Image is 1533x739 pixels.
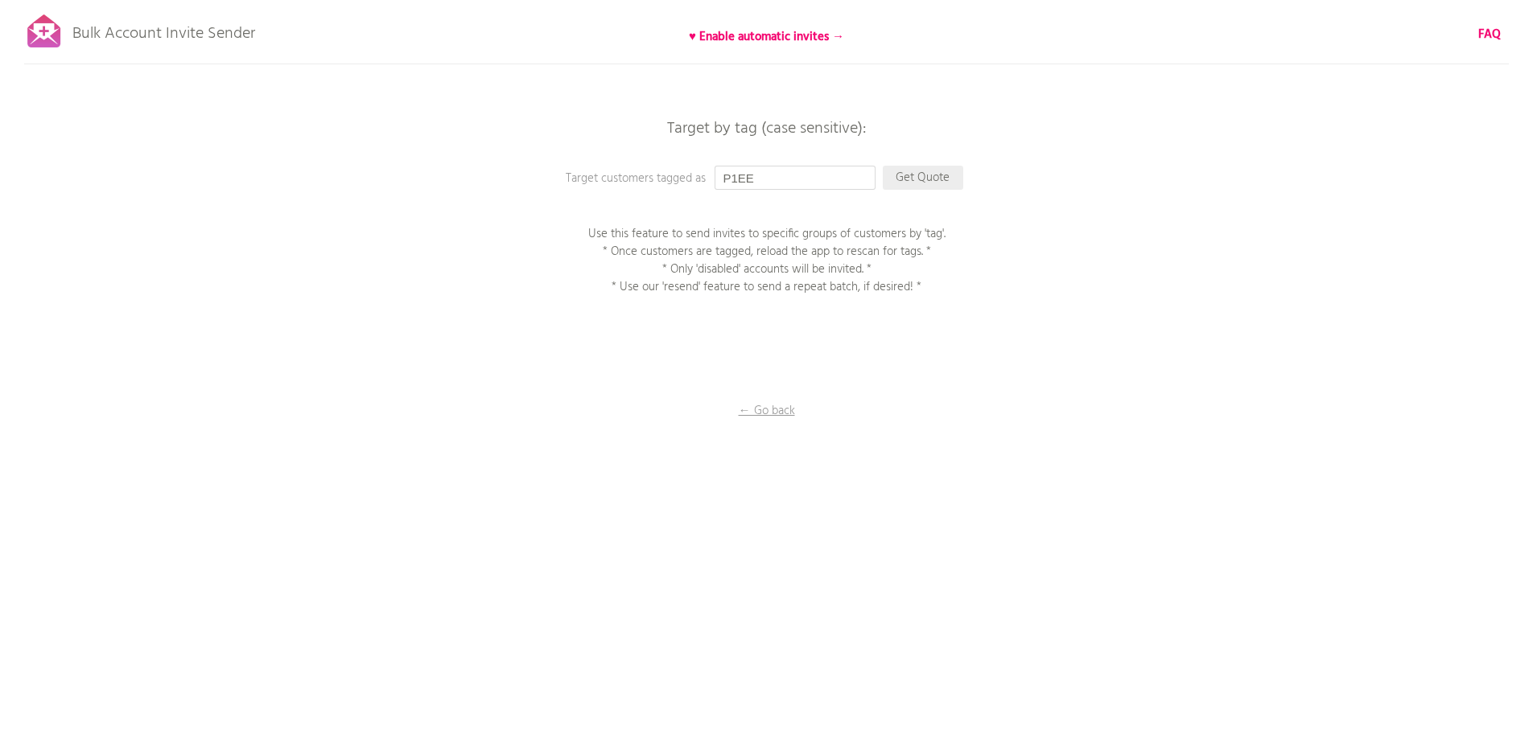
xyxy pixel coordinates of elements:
p: Target customers tagged as [566,170,888,187]
p: Target by tag (case sensitive): [525,121,1008,137]
a: FAQ [1478,26,1501,43]
input: Enter a tag... [715,166,876,190]
p: Get Quote [883,166,963,190]
p: Bulk Account Invite Sender [72,10,255,50]
b: FAQ [1478,25,1501,44]
b: ♥ Enable automatic invites → [689,27,844,47]
p: Use this feature to send invites to specific groups of customers by 'tag'. * Once customers are t... [566,225,968,296]
p: ← Go back [686,402,847,420]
